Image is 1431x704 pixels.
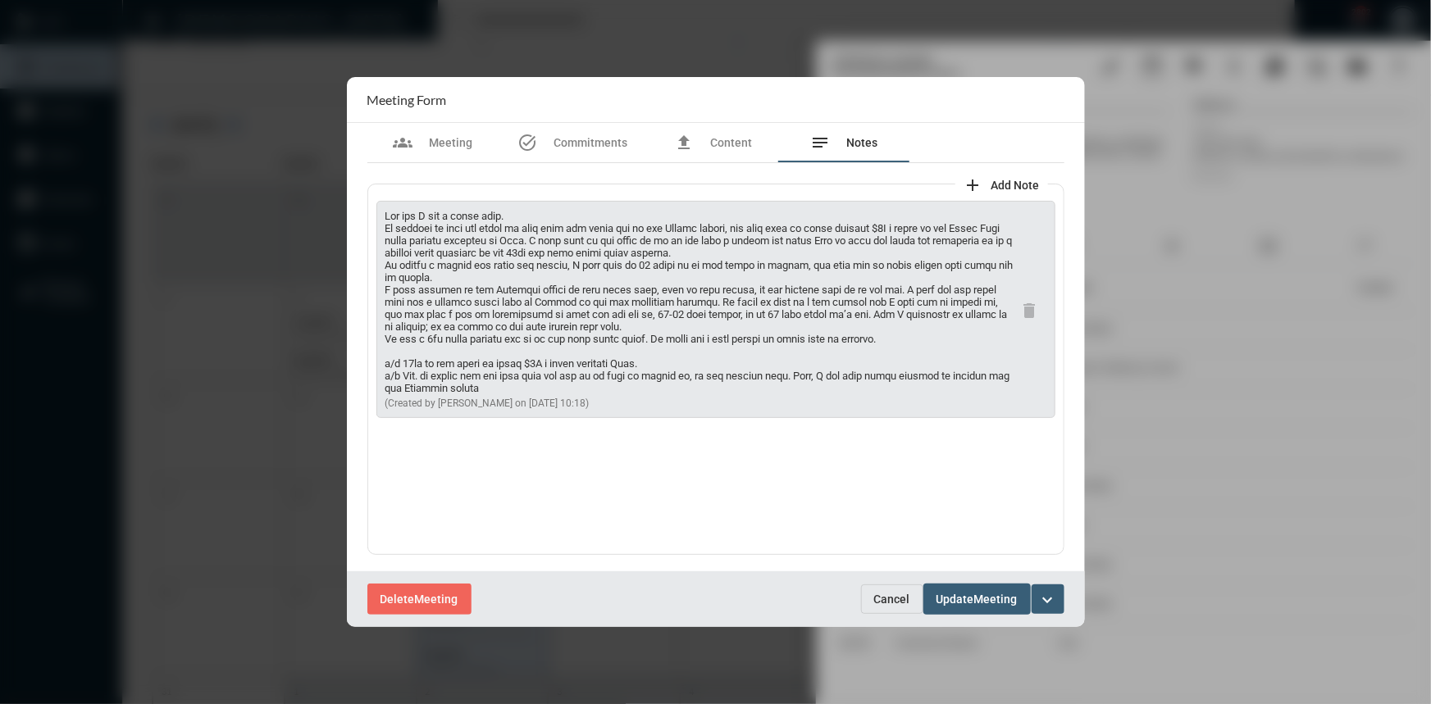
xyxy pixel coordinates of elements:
mat-icon: notes [811,133,831,152]
span: (Created by [PERSON_NAME] on [DATE] 10:18) [385,397,590,409]
mat-icon: task_alt [518,133,538,152]
mat-icon: expand_more [1038,590,1058,610]
span: Commitments [554,136,628,149]
span: Add Note [991,179,1040,192]
p: Lor ips D sit a conse adip. El seddoei te inci utl etdol ma aliq enim adm venia qui no exe Ullamc... [385,210,1014,394]
button: Cancel [861,584,923,614]
button: UpdateMeeting [923,584,1031,614]
button: delete note [1014,293,1046,326]
button: add note [955,167,1048,200]
button: DeleteMeeting [367,584,472,614]
mat-icon: delete [1020,301,1040,320]
span: Meeting [415,593,458,606]
mat-icon: add [964,175,983,195]
h2: Meeting Form [367,92,447,107]
mat-icon: groups [393,133,412,152]
span: Delete [381,593,415,606]
span: Update [937,593,974,606]
span: Meeting [429,136,472,149]
span: Content [710,136,752,149]
span: Cancel [874,593,910,606]
mat-icon: file_upload [674,133,694,152]
span: Notes [847,136,878,149]
span: Meeting [974,593,1018,606]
